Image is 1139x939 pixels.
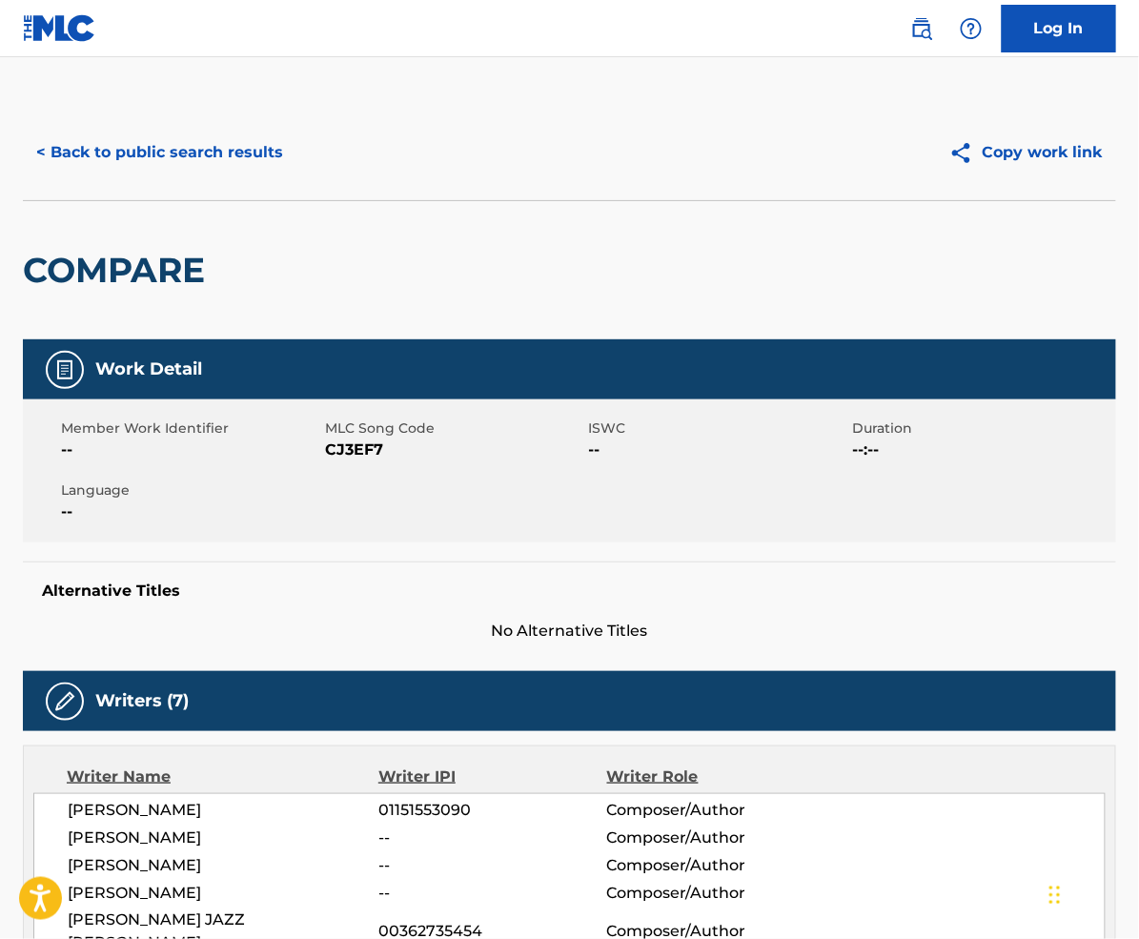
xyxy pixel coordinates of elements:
span: Composer/Author [607,827,815,849]
span: CJ3EF7 [325,439,584,461]
button: Copy work link [936,129,1116,176]
img: help [960,17,983,40]
span: -- [61,439,320,461]
div: Writer Role [607,765,815,788]
img: Copy work link [949,141,983,165]
img: Writers [53,690,76,713]
span: Composer/Author [607,882,815,905]
div: Writer Name [67,765,378,788]
span: Language [61,480,320,500]
a: Public Search [903,10,941,48]
h5: Work Detail [95,358,202,380]
span: Member Work Identifier [61,418,320,439]
span: ISWC [589,418,848,439]
span: [PERSON_NAME] [68,827,378,849]
span: Composer/Author [607,799,815,822]
div: Writer IPI [378,765,607,788]
span: -- [378,882,606,905]
span: -- [378,827,606,849]
span: No Alternative Titles [23,620,1116,643]
h2: COMPARE [23,249,214,292]
img: search [910,17,933,40]
span: [PERSON_NAME] [68,854,378,877]
a: Log In [1002,5,1116,52]
span: [PERSON_NAME] [68,882,378,905]
div: Help [952,10,990,48]
span: --:-- [852,439,1111,461]
h5: Writers (7) [95,690,189,712]
span: Composer/Author [607,854,815,877]
span: Duration [852,418,1111,439]
iframe: Chat Widget [1044,847,1139,939]
span: -- [378,854,606,877]
span: 01151553090 [378,799,606,822]
div: Drag [1049,867,1061,924]
span: -- [589,439,848,461]
span: -- [61,500,320,523]
h5: Alternative Titles [42,582,1097,601]
span: MLC Song Code [325,418,584,439]
img: Work Detail [53,358,76,381]
button: < Back to public search results [23,129,296,176]
img: MLC Logo [23,14,96,42]
span: [PERSON_NAME] [68,799,378,822]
